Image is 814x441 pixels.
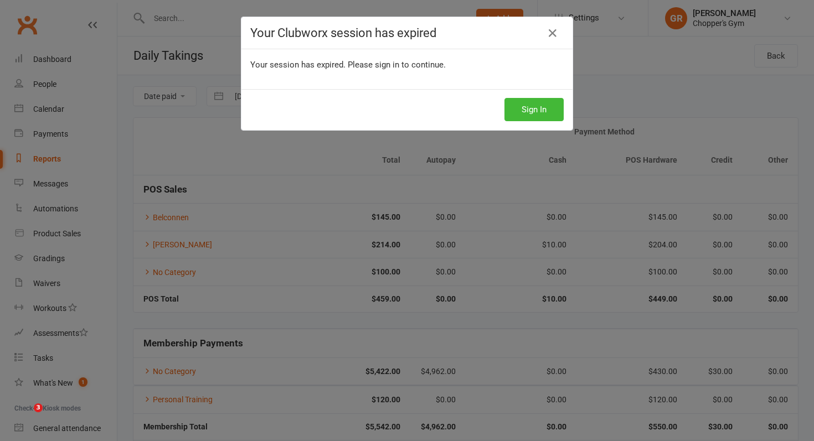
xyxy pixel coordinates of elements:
span: Your session has expired. Please sign in to continue. [250,60,446,70]
span: 3 [34,403,43,412]
iframe: Intercom live chat [11,403,38,430]
h4: Your Clubworx session has expired [250,26,564,40]
a: Close [544,24,561,42]
button: Sign In [504,98,564,121]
